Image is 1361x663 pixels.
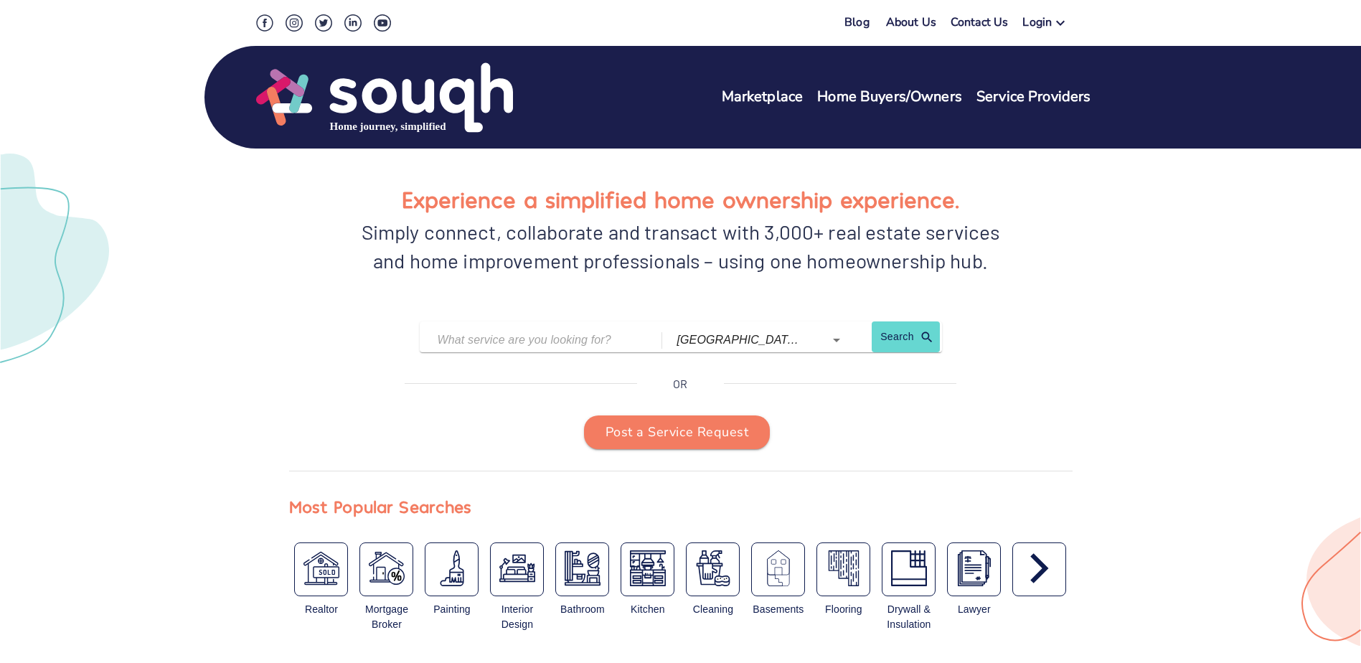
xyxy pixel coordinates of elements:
div: Interior Design Services [484,542,550,638]
input: What service are you looking for? [438,329,626,351]
img: Twitter Social Icon [315,14,332,32]
a: Marketplace [722,87,804,108]
a: About Us [886,14,936,35]
img: Kitchen Remodeling [630,550,666,586]
div: Real Estate Lawyer [941,542,1007,638]
img: Mortgage Broker / Agent [369,550,405,586]
button: Drywall and Insulation [882,542,936,596]
img: Souqh Logo [256,61,513,134]
div: Basements [751,602,805,617]
div: Bathroom [555,602,609,617]
div: Flooring [816,602,870,617]
a: Blog [844,14,870,30]
div: Realtor [295,602,349,617]
div: Simply connect, collaborate and transact with 3,000+ real estate services and home improvement pr... [354,217,1007,275]
button: Cleaning Services [686,542,740,596]
img: Interior Design Services [499,550,535,586]
img: Instagram Social Icon [286,14,303,32]
div: Interior Design [490,602,544,632]
img: Real Estate Lawyer [956,550,992,586]
div: Cleaning Services [680,542,745,638]
button: Real Estate Broker / Agent [294,542,348,596]
div: Mortgage Broker [359,602,413,632]
div: Kitchen Remodeling [615,542,680,638]
div: Lawyer [947,602,1001,617]
a: Contact Us [951,14,1009,35]
div: Drywall and Insulation [876,542,941,638]
p: OR [673,375,687,392]
div: Mortgage Broker / Agent [354,542,419,638]
img: Bathroom Remodeling [565,550,601,586]
img: Basements [760,550,796,586]
button: Mortgage Broker / Agent [359,542,413,596]
div: Real Estate Broker / Agent [289,542,354,638]
img: Youtube Social Icon [374,14,391,32]
input: Which city? [677,329,804,351]
a: Service Providers [976,87,1091,108]
button: Bathroom Remodeling [555,542,609,596]
img: Real Estate Broker / Agent [303,550,339,586]
div: Painting [425,602,479,617]
img: Cleaning Services [695,550,731,586]
button: Flooring [816,542,870,596]
button: Basements [751,542,805,596]
div: Drywall & Insulation [882,602,936,632]
img: Drywall and Insulation [891,550,927,586]
button: Post a Service Request [584,415,770,450]
div: Cleaning [686,602,740,617]
img: Facebook Social Icon [256,14,273,32]
div: Kitchen [621,602,674,617]
div: Login [1022,14,1052,35]
div: Bathroom Remodeling [550,542,615,638]
img: Painters & Decorators [434,550,470,586]
div: Painters & Decorators [419,542,484,638]
img: Flooring [826,550,862,586]
button: Real Estate Lawyer [947,542,1001,596]
div: Basements [745,542,811,638]
button: Kitchen Remodeling [621,542,674,596]
h1: Experience a simplified home ownership experience. [402,181,959,217]
div: Most Popular Searches [289,493,472,520]
button: Interior Design Services [490,542,544,596]
img: LinkedIn Social Icon [344,14,362,32]
a: Home Buyers/Owners [817,87,962,108]
div: Flooring [811,542,876,638]
span: Post a Service Request [606,421,748,444]
button: Painters & Decorators [425,542,479,596]
button: Open [827,330,847,350]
